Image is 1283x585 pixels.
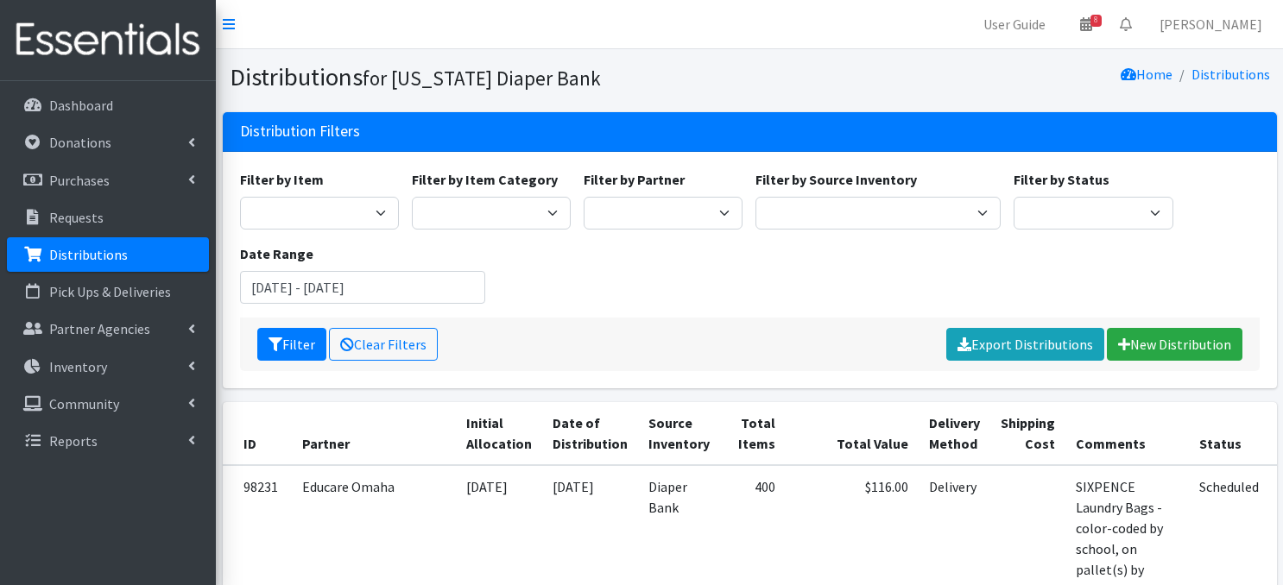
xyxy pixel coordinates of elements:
[49,209,104,226] p: Requests
[329,328,438,361] a: Clear Filters
[1014,169,1109,190] label: Filter by Status
[7,11,209,69] img: HumanEssentials
[49,395,119,412] p: Community
[7,125,209,160] a: Donations
[49,358,107,375] p: Inventory
[49,172,110,189] p: Purchases
[1066,7,1106,41] a: 8
[223,402,292,465] th: ID
[7,163,209,198] a: Purchases
[49,97,113,114] p: Dashboard
[755,169,917,190] label: Filter by Source Inventory
[7,387,209,421] a: Community
[542,402,638,465] th: Date of Distribution
[49,283,171,300] p: Pick Ups & Deliveries
[49,246,128,263] p: Distributions
[786,402,919,465] th: Total Value
[1146,7,1276,41] a: [PERSON_NAME]
[919,402,990,465] th: Delivery Method
[7,88,209,123] a: Dashboard
[456,402,542,465] th: Initial Allocation
[720,402,786,465] th: Total Items
[230,62,743,92] h1: Distributions
[970,7,1059,41] a: User Guide
[49,432,98,450] p: Reports
[1191,66,1270,83] a: Distributions
[7,311,209,346] a: Partner Agencies
[7,349,209,384] a: Inventory
[257,328,326,361] button: Filter
[7,200,209,235] a: Requests
[7,274,209,309] a: Pick Ups & Deliveries
[584,169,685,190] label: Filter by Partner
[1065,402,1189,465] th: Comments
[240,169,324,190] label: Filter by Item
[240,271,485,304] input: January 1, 2011 - December 31, 2011
[363,66,601,91] small: for [US_STATE] Diaper Bank
[1107,328,1242,361] a: New Distribution
[1090,15,1102,27] span: 8
[946,328,1104,361] a: Export Distributions
[990,402,1065,465] th: Shipping Cost
[7,424,209,458] a: Reports
[7,237,209,272] a: Distributions
[240,243,313,264] label: Date Range
[1121,66,1172,83] a: Home
[240,123,360,141] h3: Distribution Filters
[412,169,558,190] label: Filter by Item Category
[638,402,720,465] th: Source Inventory
[292,402,456,465] th: Partner
[49,320,150,337] p: Partner Agencies
[1189,402,1269,465] th: Status
[49,134,111,151] p: Donations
